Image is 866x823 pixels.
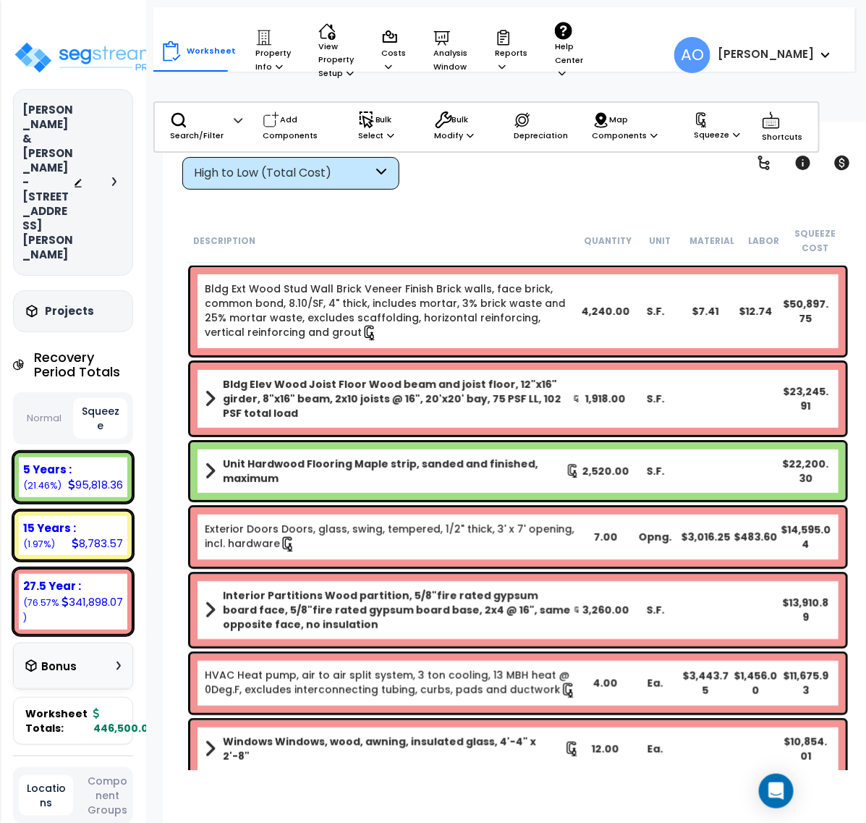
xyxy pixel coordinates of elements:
div: 1,918.00 [580,392,630,406]
button: Locations [19,775,73,816]
div: S.F. [630,392,680,406]
a: Individual Item [205,668,580,699]
a: Assembly Title [205,377,580,421]
small: Material [689,235,734,247]
b: 446,500.00 [93,706,156,735]
p: Costs [381,29,406,73]
div: Shortcuts [754,103,818,151]
b: Interior Partitions Wood partition, 5/8"fire rated gypsum board face, 5/8"fire rated gypsum board... [223,588,574,632]
div: $14,595.04 [781,523,831,552]
small: (1.97%) [23,538,55,550]
a: Assembly Title [205,457,580,486]
div: 2,520.00 [580,464,630,478]
div: $22,200.30 [781,457,831,486]
div: Ea. [630,742,680,756]
div: Opng. [630,530,680,544]
div: 341,898.07 [61,594,123,609]
div: 95,818.36 [68,477,123,492]
b: 15 Years : [23,520,76,536]
div: High to Low (Total Cost) [195,165,373,182]
button: Component Groups [80,773,135,818]
a: Individual Item [205,522,580,552]
b: Windows Windows, wood, awning, insulated glass, 4'-4" x 2'-8" [223,735,564,764]
p: Squeeze [694,112,742,142]
small: Labor [748,235,779,247]
div: 4.00 [580,676,630,691]
div: $1,456.00 [731,669,781,698]
div: $10,854.01 [781,735,831,764]
b: Unit Hardwood Flooring Maple strip, sanded and finished, maximum [223,457,566,486]
p: Add Components [263,111,337,143]
div: $23,245.91 [781,384,831,413]
p: View Property Setup [318,22,354,80]
h3: Bonus [41,661,77,673]
p: Help Center [555,22,583,80]
p: Map Components [593,111,674,143]
p: Reports [495,29,527,73]
p: Worksheet [187,44,236,58]
small: Quantity [585,235,632,247]
p: Shortcuts [762,110,810,144]
div: 7.00 [580,530,630,544]
span: AO [674,37,710,73]
h4: Recovery Period Totals [34,350,134,379]
a: Individual Item [205,282,580,341]
span: Worksheet Totals: [25,706,88,735]
div: Depreciation [506,104,580,150]
b: [PERSON_NAME] [718,46,814,62]
button: Normal [19,406,69,431]
p: Bulk Modify [435,111,493,143]
div: $7.41 [680,304,730,318]
small: (76.57%) [23,596,59,624]
small: (21.46%) [23,479,61,491]
div: $11,675.93 [781,669,831,698]
a: Assembly Title [205,588,580,632]
div: 8,783.57 [72,536,123,551]
div: $483.60 [731,530,781,544]
small: Description [194,235,256,247]
p: Bulk Select [358,111,415,143]
div: S.F. [630,603,680,617]
small: Squeeze Cost [795,228,836,254]
p: Search/Filter [170,111,224,143]
div: 3,260.00 [580,603,630,617]
p: Depreciation [514,111,572,143]
div: 12.00 [580,742,630,756]
b: Bldg Elev Wood Joist Floor Wood beam and joist floor, 12"x16" girder, 8"x16" beam, 2x10 joists @ ... [223,377,573,421]
h3: [PERSON_NAME] & [PERSON_NAME] - [STREET_ADDRESS][PERSON_NAME] [22,103,73,262]
div: $50,897.75 [781,297,831,326]
div: 4,240.00 [580,304,630,318]
div: S.F. [630,304,680,318]
b: 27.5 Year : [23,578,81,594]
div: Add Components [255,104,345,150]
a: Assembly Title [205,735,580,764]
img: logo_pro_r.png [13,41,160,75]
p: Analysis Window [433,29,467,73]
div: S.F. [630,464,680,478]
div: Ea. [630,676,680,691]
small: Unit [649,235,671,247]
button: Squeeze [73,398,127,439]
div: $3,016.25 [680,530,730,544]
p: Property Info [255,29,291,73]
div: $13,910.89 [781,596,831,625]
h3: Projects [45,304,94,318]
div: Open Intercom Messenger [759,774,794,809]
div: $12.74 [731,304,781,318]
div: $3,443.75 [680,669,730,698]
b: 5 Years : [23,462,72,477]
